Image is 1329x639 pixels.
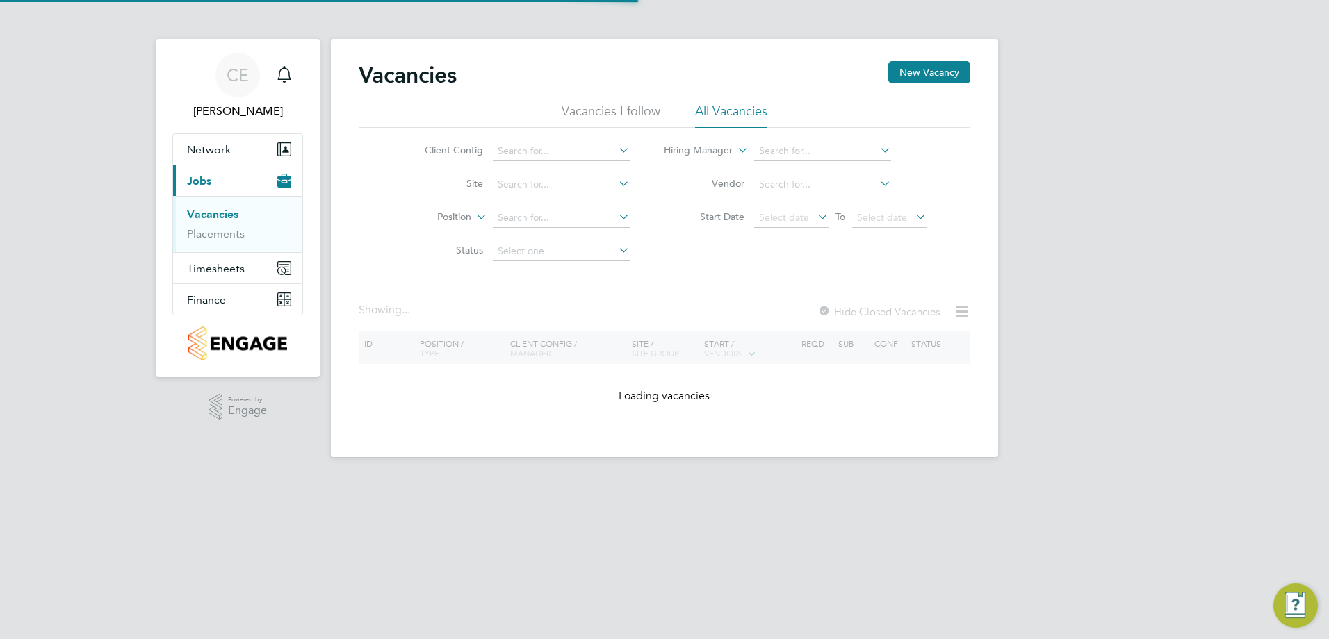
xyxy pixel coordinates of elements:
span: Timesheets [187,262,245,275]
span: Select date [759,211,809,224]
label: Start Date [664,210,744,223]
label: Vendor [664,177,744,190]
span: Powered by [228,394,267,406]
h2: Vacancies [359,61,457,89]
span: CE [227,66,249,84]
span: Select date [857,211,907,224]
img: countryside-properties-logo-retina.png [188,326,286,360]
button: Jobs [173,165,302,196]
input: Search for... [493,208,630,228]
label: Site [403,177,483,190]
div: Jobs [173,196,302,252]
a: Vacancies [187,208,238,221]
button: Engage Resource Center [1273,583,1318,628]
li: Vacancies I follow [562,103,660,128]
input: Search for... [754,142,891,161]
input: Search for... [493,175,630,194]
span: ... [402,303,410,317]
span: Network [187,143,231,156]
span: Conor Edwards [172,103,303,119]
label: Hiring Manager [653,144,733,158]
button: Finance [173,284,302,315]
label: Hide Closed Vacancies [817,305,940,318]
button: New Vacancy [888,61,970,83]
label: Status [403,244,483,256]
input: Select one [493,242,630,261]
li: All Vacancies [695,103,767,128]
span: Jobs [187,174,211,188]
label: Client Config [403,144,483,156]
a: Placements [187,227,245,240]
label: Position [391,210,471,224]
span: To [831,208,849,226]
a: Powered byEngage [209,394,268,420]
input: Search for... [493,142,630,161]
button: Timesheets [173,253,302,283]
button: Network [173,134,302,165]
a: Go to home page [172,326,303,360]
span: Engage [228,405,267,417]
span: Finance [187,293,226,306]
nav: Main navigation [156,39,320,377]
a: CE[PERSON_NAME] [172,53,303,119]
input: Search for... [754,175,891,194]
div: Showing [359,303,413,317]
